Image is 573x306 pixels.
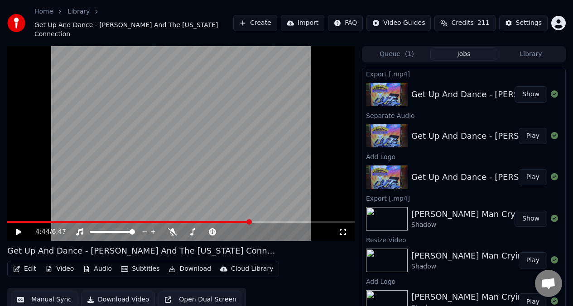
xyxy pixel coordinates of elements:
[10,263,40,275] button: Edit
[519,128,547,144] button: Play
[405,50,414,59] span: ( 1 )
[7,245,279,257] div: Get Up And Dance - [PERSON_NAME] And The [US_STATE] Connection
[362,193,565,203] div: Export [.mp4]
[515,211,547,227] button: Show
[363,47,430,61] button: Queue
[35,227,49,236] span: 4:44
[497,47,564,61] button: Library
[430,47,497,61] button: Jobs
[281,15,324,31] button: Import
[519,169,547,185] button: Play
[67,7,90,16] a: Library
[34,21,233,39] span: Get Up And Dance - [PERSON_NAME] And The [US_STATE] Connection
[411,221,528,230] div: Shadow
[411,250,528,262] div: [PERSON_NAME] Man Crying
[411,208,528,221] div: [PERSON_NAME] Man Crying
[52,227,66,236] span: 6:47
[165,263,215,275] button: Download
[366,15,431,31] button: Video Guides
[233,15,277,31] button: Create
[362,234,565,245] div: Resize Video
[515,86,547,103] button: Show
[42,263,77,275] button: Video
[34,7,233,39] nav: breadcrumb
[477,19,490,28] span: 211
[451,19,473,28] span: Credits
[535,270,562,297] div: Open chat
[231,264,273,273] div: Cloud Library
[362,110,565,121] div: Separate Audio
[499,15,548,31] button: Settings
[328,15,363,31] button: FAQ
[7,14,25,32] img: youka
[362,151,565,162] div: Add Logo
[411,291,528,303] div: [PERSON_NAME] Man Crying
[362,68,565,79] div: Export [.mp4]
[519,252,547,268] button: Play
[35,227,57,236] div: /
[516,19,542,28] div: Settings
[79,263,116,275] button: Audio
[34,7,53,16] a: Home
[362,276,565,287] div: Add Logo
[117,263,163,275] button: Subtitles
[411,262,528,271] div: Shadow
[434,15,495,31] button: Credits211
